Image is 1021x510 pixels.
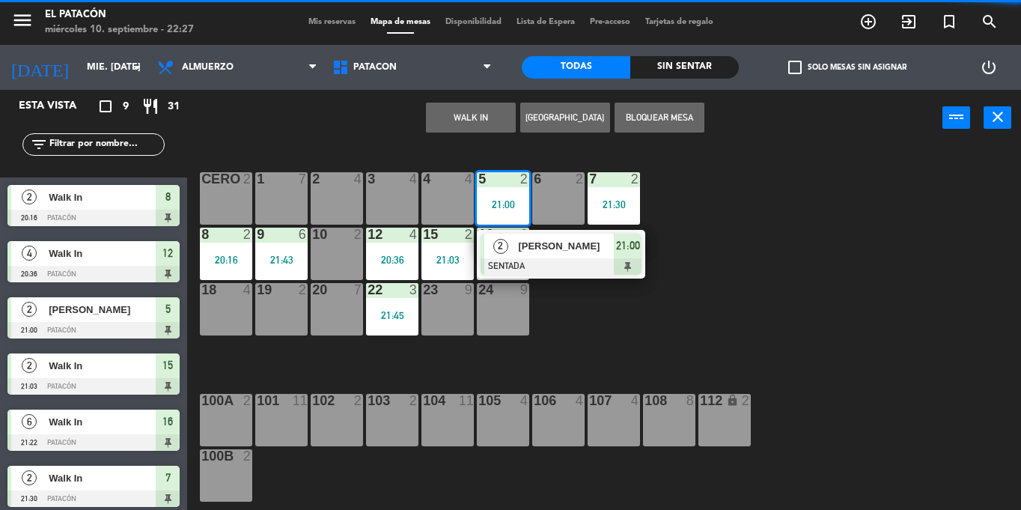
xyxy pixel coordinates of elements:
i: search [981,13,999,31]
div: 107 [589,394,590,407]
div: 15 [423,228,424,241]
div: 4 [354,172,363,186]
button: [GEOGRAPHIC_DATA] [520,103,610,133]
div: 5 [478,172,479,186]
span: 2 [22,189,37,204]
div: 7 [354,283,363,297]
div: 6 [534,172,534,186]
div: 6 [299,228,308,241]
div: 104 [423,394,424,407]
span: Walk In [49,414,156,430]
span: Walk In [49,470,156,486]
label: Solo mesas sin asignar [788,61,906,74]
span: [PERSON_NAME] [518,238,614,254]
span: Disponibilidad [438,18,509,26]
div: 20:36 [366,255,418,265]
span: 6 [22,414,37,429]
span: 16 [162,413,173,431]
span: 2 [22,470,37,485]
span: 2 [22,302,37,317]
span: 12 [162,244,173,262]
div: 9 [257,228,257,241]
div: 105 [478,394,479,407]
div: 100a [201,394,202,407]
span: Walk In [49,189,156,205]
div: 2 [465,228,474,241]
i: restaurant [141,97,159,115]
div: 6 [520,228,529,241]
div: 2 [354,228,363,241]
div: 2 [742,394,751,407]
span: check_box_outline_blank [788,61,802,74]
span: Almuerzo [182,62,234,73]
span: 2 [493,239,508,254]
div: 4 [243,283,252,297]
div: Sin sentar [630,56,739,79]
span: Lista de Espera [509,18,582,26]
div: 100b [201,449,202,463]
span: 15 [162,356,173,374]
div: 2 [312,172,313,186]
div: 21:30 [588,199,640,210]
div: 2 [631,172,640,186]
i: power_settings_new [980,58,998,76]
i: filter_list [30,136,48,154]
div: 11 [293,394,308,407]
div: 21:45 [366,310,418,321]
i: turned_in_not [940,13,958,31]
button: power_input [942,106,970,129]
i: close [989,108,1007,126]
button: WALK IN [426,103,516,133]
div: 19 [257,283,257,297]
div: 10 [312,228,313,241]
div: 106 [534,394,534,407]
div: 20:16 [200,255,252,265]
div: 2 [409,394,418,407]
div: 2 [243,449,252,463]
button: close [984,106,1011,129]
div: 20 [312,283,313,297]
span: Walk In [49,246,156,261]
div: 102 [312,394,313,407]
div: 23 [423,283,424,297]
input: Filtrar por nombre... [48,136,164,153]
span: Patacón [353,62,397,73]
div: 2 [243,394,252,407]
div: 2 [243,172,252,186]
div: 11 [459,394,474,407]
div: 4 [520,394,529,407]
div: 16 [478,228,479,241]
span: 2 [22,358,37,373]
div: El Patacón [45,7,194,22]
span: Walk In [49,358,156,374]
div: 4 [409,172,418,186]
span: 8 [165,188,171,206]
div: 2 [354,394,363,407]
div: 4 [409,228,418,241]
span: 5 [165,300,171,318]
span: 21:00 [616,237,640,255]
span: 31 [168,98,180,115]
i: lock [726,394,739,407]
span: Mapa de mesas [363,18,438,26]
div: 21:00 [477,199,529,210]
div: 101 [257,394,257,407]
span: Pre-acceso [582,18,638,26]
div: 112 [700,394,701,407]
div: 8 [201,228,202,241]
div: 3 [409,283,418,297]
div: 9 [465,283,474,297]
button: menu [11,9,34,37]
div: 2 [299,283,308,297]
div: 1 [257,172,257,186]
div: Todas [522,56,630,79]
span: Tarjetas de regalo [638,18,721,26]
div: 8 [686,394,695,407]
span: [PERSON_NAME] [49,302,156,318]
button: Bloquear Mesa [615,103,704,133]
